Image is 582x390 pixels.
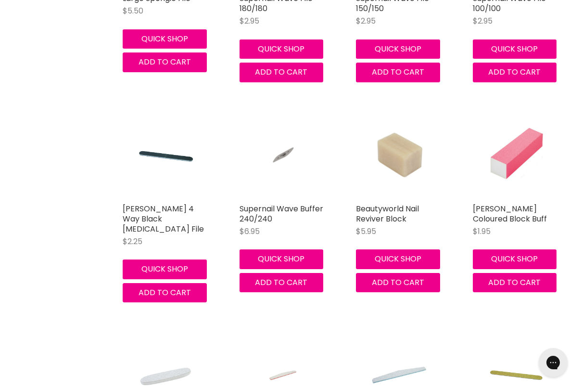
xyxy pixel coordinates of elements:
span: $2.25 [123,236,142,247]
a: Hawley 4 Way Black Grinder File [123,111,211,199]
img: Beautyworld Nail Reviver Block [370,111,429,199]
button: Add to cart [240,63,324,82]
span: Add to cart [255,66,307,78]
span: Add to cart [255,277,307,288]
a: [PERSON_NAME] 4 Way Black [MEDICAL_DATA] File [123,203,204,234]
a: [PERSON_NAME] Coloured Block Buff [473,203,547,224]
a: Supernail Wave Buffer 240/240 [240,111,328,199]
span: $2.95 [240,15,259,26]
img: Hawley 4 Way Black Grinder File [137,111,196,199]
span: Add to cart [372,277,424,288]
button: Quick shop [123,29,207,49]
button: Add to cart [123,52,207,72]
span: Add to cart [488,66,541,78]
button: Quick shop [356,39,440,59]
a: Supernail Wave Buffer 240/240 [240,203,323,224]
span: Add to cart [488,277,541,288]
a: Beautyworld Nail Reviver Block [356,203,419,224]
span: $5.95 [356,226,376,237]
button: Add to cart [473,63,557,82]
span: $2.95 [473,15,493,26]
iframe: Gorgias live chat messenger [534,345,572,380]
button: Add to cart [240,273,324,292]
button: Add to cart [473,273,557,292]
a: Hawley Coloured Block Buff [473,111,561,199]
span: $6.95 [240,226,260,237]
button: Add to cart [123,283,207,302]
button: Quick shop [240,39,324,59]
span: Add to cart [139,56,191,67]
span: $1.95 [473,226,491,237]
span: Add to cart [372,66,424,78]
button: Quick shop [240,249,324,269]
span: Add to cart [139,287,191,298]
span: $2.95 [356,15,376,26]
button: Quick shop [473,39,557,59]
button: Add to cart [356,63,440,82]
img: Supernail Wave Buffer 240/240 [254,111,313,199]
button: Quick shop [356,249,440,269]
button: Add to cart [356,273,440,292]
a: Beautyworld Nail Reviver Block [356,111,444,199]
img: Hawley Coloured Block Buff [487,111,546,199]
button: Quick shop [473,249,557,269]
button: Quick shop [123,260,207,279]
span: $5.50 [123,5,143,16]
